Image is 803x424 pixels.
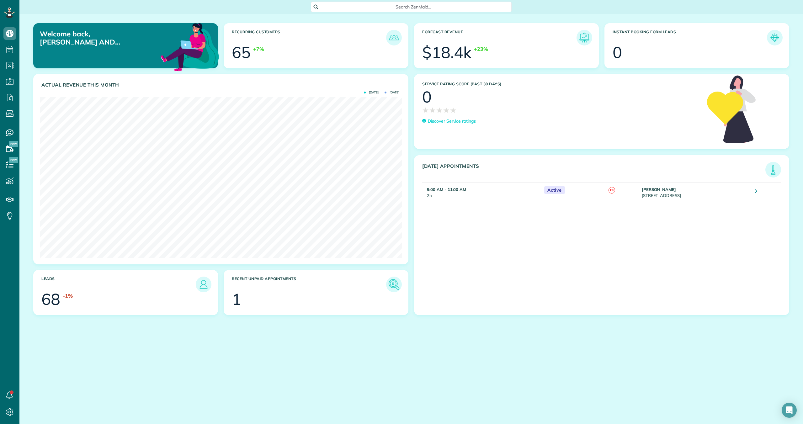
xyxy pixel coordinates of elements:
td: [STREET_ADDRESS] [640,182,751,202]
div: 68 [41,291,60,307]
h3: Actual Revenue this month [41,82,402,88]
div: 65 [232,45,251,60]
span: New [9,157,18,163]
strong: 9:00 AM - 11:00 AM [427,187,466,192]
td: 2h [422,182,541,202]
p: Discover Service ratings [428,118,476,125]
span: FC [609,187,615,193]
h3: Recurring Customers [232,30,386,45]
h3: Leads [41,277,196,292]
span: [DATE] [385,91,399,94]
img: dashboard_welcome-42a62b7d889689a78055ac9021e634bf52bae3f8056760290aed330b23ab8690.png [159,16,220,77]
span: ★ [436,105,443,116]
img: icon_forecast_revenue-8c13a41c7ed35a8dcfafea3cbb826a0462acb37728057bba2d056411b612bbbe.png [578,31,591,44]
span: [DATE] [364,91,379,94]
p: Welcome back, [PERSON_NAME] AND [PERSON_NAME]! [40,30,160,46]
span: ★ [429,105,436,116]
h3: Instant Booking Form Leads [613,30,767,45]
div: 0 [613,45,622,60]
h3: Recent unpaid appointments [232,277,386,292]
span: Active [544,186,565,194]
div: Open Intercom Messenger [782,403,797,418]
span: ★ [443,105,450,116]
div: -1% [63,292,73,299]
img: icon_unpaid_appointments-47b8ce3997adf2238b356f14209ab4cced10bd1f174958f3ca8f1d0dd7fffeee.png [387,277,401,292]
div: 1 [232,291,241,307]
div: $18.4k [422,45,471,60]
h3: [DATE] Appointments [422,163,765,178]
img: icon_recurring_customers-cf858462ba22bcd05b5a5880d41d6543d210077de5bb9ebc9590e49fd87d84ed.png [388,31,400,44]
strong: [PERSON_NAME] [642,187,676,192]
img: icon_todays_appointments-901f7ab196bb0bea1936b74009e4eb5ffbc2d2711fa7634e0d609ed5ef32b18b.png [767,163,779,176]
span: ★ [450,105,457,116]
span: New [9,141,18,147]
div: +23% [474,45,488,53]
img: icon_form_leads-04211a6a04a5b2264e4ee56bc0799ec3eb69b7e499cbb523a139df1d13a81ae0.png [768,31,781,44]
a: Discover Service ratings [422,118,476,125]
div: 0 [422,89,432,105]
h3: Service Rating score (past 30 days) [422,82,701,86]
h3: Forecast Revenue [422,30,577,45]
img: icon_leads-1bed01f49abd5b7fead27621c3d59655bb73ed531f8eeb49469d10e621d6b896.png [197,278,210,291]
span: ★ [422,105,429,116]
div: +7% [253,45,264,53]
